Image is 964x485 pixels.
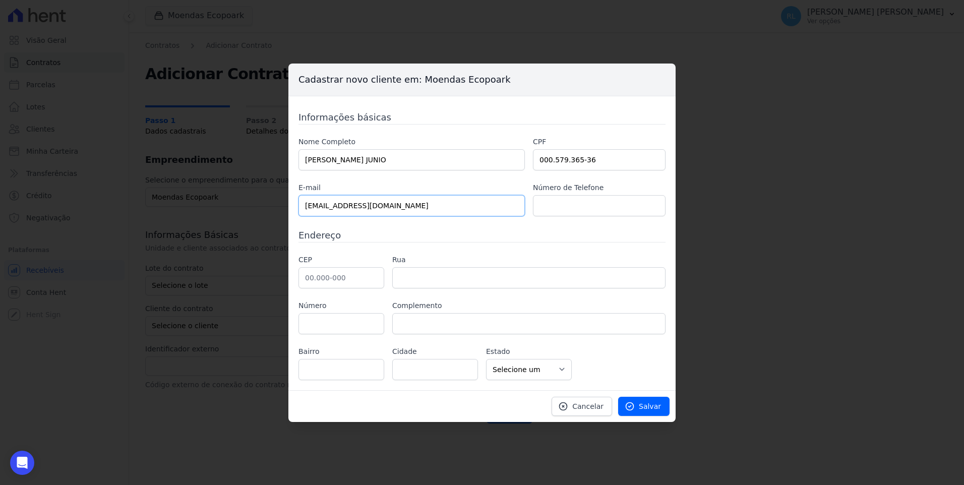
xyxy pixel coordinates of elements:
[288,64,676,96] h3: Cadastrar novo cliente em: Moendas Ecopoark
[298,110,666,124] h3: Informações básicas
[298,137,525,147] label: Nome Completo
[392,255,666,265] label: Rua
[392,346,478,357] label: Cidade
[572,401,604,411] span: Cancelar
[298,346,384,357] label: Bairro
[298,255,384,265] label: CEP
[533,183,666,193] label: Número de Telefone
[298,183,525,193] label: E-mail
[533,137,666,147] label: CPF
[298,228,666,242] h3: Endereço
[392,300,666,311] label: Complemento
[298,300,384,311] label: Número
[552,397,612,416] a: Cancelar
[298,267,384,288] input: 00.000-000
[10,451,34,475] div: Open Intercom Messenger
[486,346,572,357] label: Estado
[639,401,661,411] span: Salvar
[618,397,670,416] a: Salvar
